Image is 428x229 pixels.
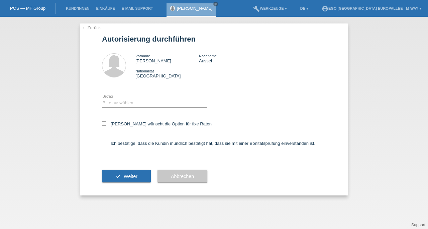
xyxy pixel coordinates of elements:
[124,174,137,179] span: Weiter
[135,53,199,63] div: [PERSON_NAME]
[199,54,217,58] span: Nachname
[135,54,150,58] span: Vorname
[411,223,425,227] a: Support
[102,170,151,183] button: check Weiter
[102,141,315,146] label: Ich bestätige, dass die Kundin mündlich bestätigt hat, dass sie mit einer Bonitätsprüfung einvers...
[213,2,218,6] a: close
[177,6,213,11] a: [PERSON_NAME]
[115,174,121,179] i: check
[250,6,290,10] a: buildWerkzeuge ▾
[118,6,156,10] a: E-Mail Support
[10,6,45,11] a: POS — MF Group
[157,170,207,183] button: Abbrechen
[102,121,212,126] label: [PERSON_NAME] wünscht die Option für fixe Raten
[253,5,260,12] i: build
[102,35,326,43] h1: Autorisierung durchführen
[322,5,328,12] i: account_circle
[63,6,93,10] a: Kund*innen
[135,69,154,73] span: Nationalität
[297,6,312,10] a: DE ▾
[82,25,101,30] a: ← Zurück
[318,6,425,10] a: account_circleEGO [GEOGRAPHIC_DATA] Europallee - m-way ▾
[135,68,199,78] div: [GEOGRAPHIC_DATA]
[199,53,262,63] div: Aussel
[171,174,194,179] span: Abbrechen
[93,6,118,10] a: Einkäufe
